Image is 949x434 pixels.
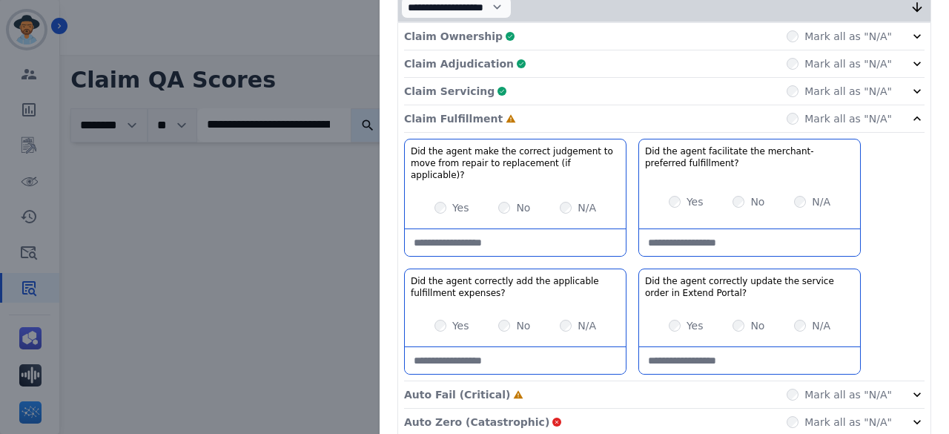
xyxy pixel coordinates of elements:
label: Yes [452,200,469,215]
label: Mark all as "N/A" [804,415,892,430]
label: No [750,194,764,209]
label: No [516,200,530,215]
label: Mark all as "N/A" [804,29,892,44]
label: Yes [452,318,469,333]
label: Mark all as "N/A" [804,84,892,99]
label: Mark all as "N/A" [804,111,892,126]
label: N/A [812,194,830,209]
label: Mark all as "N/A" [804,56,892,71]
label: Yes [687,194,704,209]
p: Claim Servicing [404,84,495,99]
label: Yes [687,318,704,333]
label: No [750,318,764,333]
p: Claim Ownership [404,29,503,44]
label: No [516,318,530,333]
label: Mark all as "N/A" [804,387,892,402]
h3: Did the agent correctly update the service order in Extend Portal? [645,275,854,299]
p: Auto Fail (Critical) [404,387,510,402]
h3: Did the agent facilitate the merchant-preferred fulfillment? [645,145,854,169]
label: N/A [812,318,830,333]
label: N/A [578,318,596,333]
h3: Did the agent correctly add the applicable fulfillment expenses? [411,275,620,299]
h3: Did the agent make the correct judgement to move from repair to replacement (if applicable)? [411,145,620,181]
label: N/A [578,200,596,215]
p: Auto Zero (Catastrophic) [404,415,549,430]
p: Claim Adjudication [404,56,514,71]
p: Claim Fulfillment [404,111,503,126]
